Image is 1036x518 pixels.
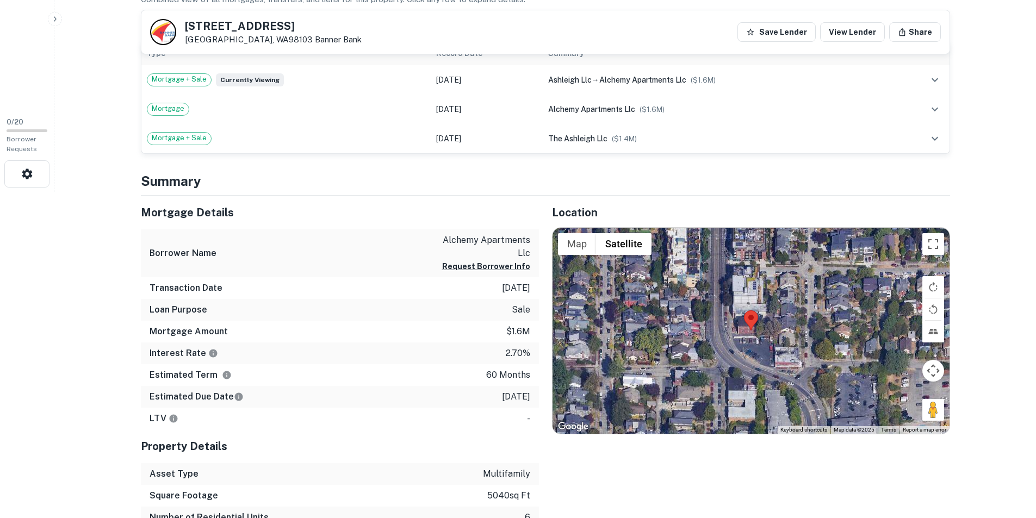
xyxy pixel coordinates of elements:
[881,427,896,433] a: Terms (opens in new tab)
[442,260,530,273] button: Request Borrower Info
[820,22,885,42] a: View Lender
[150,467,198,480] h6: Asset Type
[903,427,946,433] a: Report a map error
[150,282,222,295] h6: Transaction Date
[926,100,944,118] button: expand row
[169,414,178,423] svg: LTVs displayed on the website are for informational purposes only and may be reported incorrectly...
[548,76,592,84] span: ashleigh llc
[150,390,244,403] h6: Estimated Due Date
[431,65,543,95] td: [DATE]
[486,369,530,382] p: 60 months
[922,360,944,382] button: Map camera controls
[527,412,530,425] p: -
[431,124,543,153] td: [DATE]
[147,74,211,85] span: Mortgage + Sale
[147,103,189,114] span: Mortgage
[640,105,665,114] span: ($ 1.6M )
[185,21,362,32] h5: [STREET_ADDRESS]
[926,71,944,89] button: expand row
[150,325,228,338] h6: Mortgage Amount
[780,426,827,434] button: Keyboard shortcuts
[432,234,530,260] p: alchemy apartments llc
[889,22,941,42] button: Share
[548,134,607,143] span: the ashleigh llc
[552,204,950,221] h5: Location
[922,233,944,255] button: Toggle fullscreen view
[487,489,530,502] p: 5040 sq ft
[555,420,591,434] img: Google
[555,420,591,434] a: Open this area in Google Maps (opens a new window)
[150,247,216,260] h6: Borrower Name
[141,171,950,191] h4: Summary
[558,233,596,255] button: Show street map
[141,438,539,454] h5: Property Details
[926,129,944,148] button: expand row
[982,431,1036,483] iframe: Chat Widget
[147,133,211,143] span: Mortgage + Sale
[506,325,530,338] p: $1.6m
[548,105,635,114] span: alchemy apartments llc
[150,369,232,382] h6: Estimated Term
[7,118,23,126] span: 0 / 20
[222,370,232,380] svg: Term is based on a standard schedule for this type of loan.
[150,347,218,360] h6: Interest Rate
[7,135,37,153] span: Borrower Requests
[737,22,816,42] button: Save Lender
[502,282,530,295] p: [DATE]
[691,76,716,84] span: ($ 1.6M )
[599,76,686,84] span: alchemy apartments llc
[834,427,874,433] span: Map data ©2025
[216,73,284,86] span: Currently viewing
[483,467,530,480] p: multifamily
[922,321,944,342] button: Tilt map
[512,303,530,316] p: sale
[185,35,362,45] p: [GEOGRAPHIC_DATA], WA98103
[612,135,637,143] span: ($ 1.4M )
[922,276,944,298] button: Rotate map clockwise
[431,95,543,124] td: [DATE]
[502,390,530,403] p: [DATE]
[208,348,218,358] svg: The interest rates displayed on the website are for informational purposes only and may be report...
[141,204,539,221] h5: Mortgage Details
[922,399,944,421] button: Drag Pegman onto the map to open Street View
[922,298,944,320] button: Rotate map counterclockwise
[150,489,218,502] h6: Square Footage
[506,347,530,360] p: 2.70%
[596,233,652,255] button: Show satellite imagery
[315,35,362,44] a: Banner Bank
[150,412,178,425] h6: LTV
[234,392,244,402] svg: Estimate is based on a standard schedule for this type of loan.
[150,303,207,316] h6: Loan Purpose
[548,74,886,86] div: →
